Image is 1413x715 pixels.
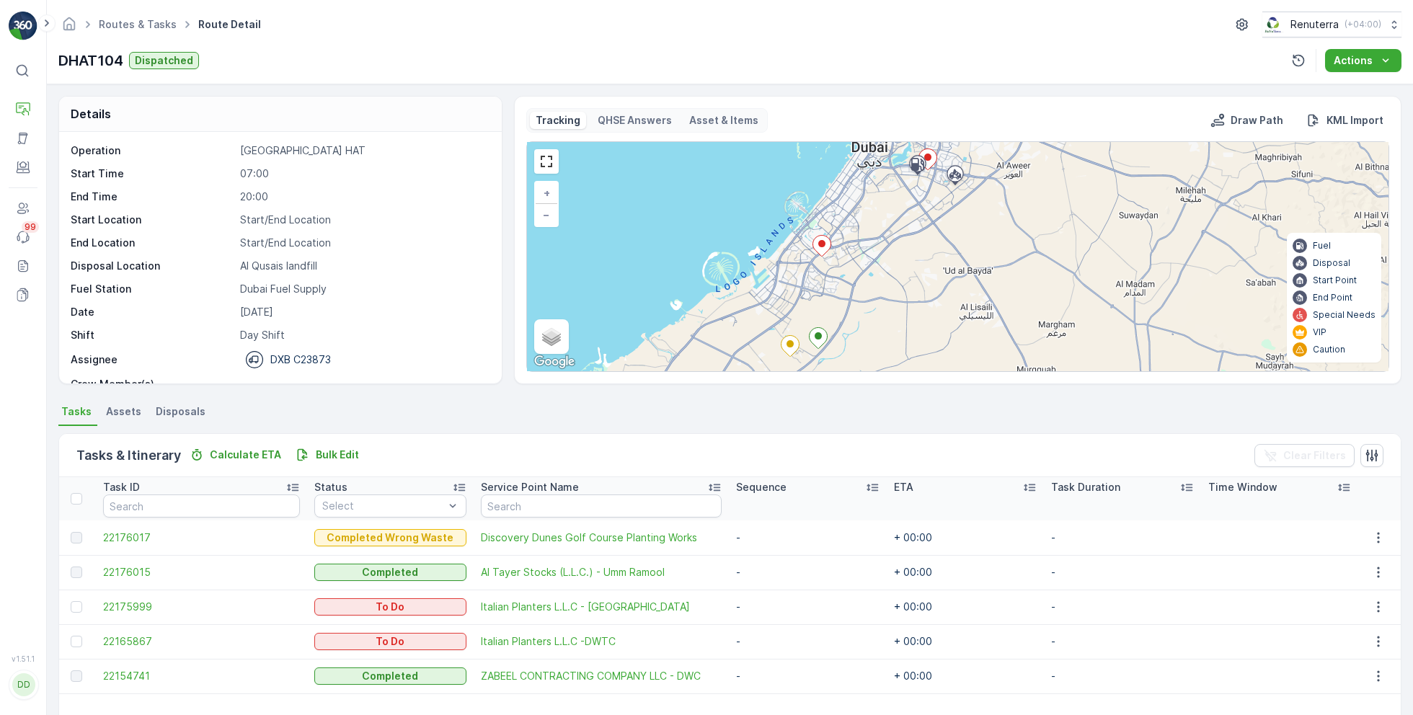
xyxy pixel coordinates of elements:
[481,600,722,614] span: Italian Planters L.L.C - [GEOGRAPHIC_DATA]
[887,590,1044,624] td: + 00:00
[99,18,177,30] a: Routes & Tasks
[1313,327,1326,338] p: VIP
[184,446,287,463] button: Calculate ETA
[71,305,234,319] p: Date
[1301,112,1389,129] button: KML Import
[103,669,299,683] a: 22154741
[536,182,557,204] a: Zoom In
[9,223,37,252] a: 99
[536,151,557,172] a: View Fullscreen
[71,190,234,204] p: End Time
[270,352,331,367] p: DXB C23873
[103,494,299,518] input: Search
[729,659,886,693] td: -
[527,142,1388,371] div: 0
[156,404,205,419] span: Disposals
[61,404,92,419] span: Tasks
[1334,53,1373,68] p: Actions
[544,187,550,199] span: +
[736,480,787,494] p: Sequence
[314,564,466,581] button: Completed
[729,555,886,590] td: -
[887,624,1044,659] td: + 00:00
[1262,12,1401,37] button: Renuterra(+04:00)
[1313,309,1376,321] p: Special Needs
[314,598,466,616] button: To Do
[58,50,123,71] p: DHAT104
[536,113,580,128] p: Tracking
[1254,444,1355,467] button: Clear Filters
[1283,448,1346,463] p: Clear Filters
[71,532,82,543] div: Toggle Row Selected
[71,282,234,296] p: Fuel Station
[71,259,234,273] p: Disposal Location
[887,659,1044,693] td: + 00:00
[1325,49,1401,72] button: Actions
[531,352,578,371] a: Open this area in Google Maps (opens a new window)
[376,600,404,614] p: To Do
[71,601,82,613] div: Toggle Row Selected
[71,328,234,342] p: Shift
[1326,113,1383,128] p: KML Import
[210,448,281,462] p: Calculate ETA
[135,53,193,68] p: Dispatched
[71,143,234,158] p: Operation
[314,480,347,494] p: Status
[1290,17,1339,32] p: Renuterra
[1313,292,1352,303] p: End Point
[1044,555,1201,590] td: -
[322,499,444,513] p: Select
[71,213,234,227] p: Start Location
[240,166,486,181] p: 07:00
[314,529,466,546] button: Completed Wrong Waste
[481,530,722,545] a: Discovery Dunes Golf Course Planting Works
[9,666,37,703] button: DD
[362,669,418,683] p: Completed
[240,259,486,273] p: Al Qusais landfill
[71,236,234,250] p: End Location
[531,352,578,371] img: Google
[106,404,141,419] span: Assets
[61,22,77,34] a: Homepage
[25,221,36,233] p: 99
[240,236,486,250] p: Start/End Location
[536,204,557,226] a: Zoom Out
[543,208,550,221] span: −
[481,600,722,614] a: Italian Planters L.L.C - Dubai Production City
[240,282,486,296] p: Dubai Fuel Supply
[362,565,418,579] p: Completed
[103,565,299,579] a: 22176015
[1345,19,1381,30] p: ( +04:00 )
[71,636,82,647] div: Toggle Row Selected
[729,520,886,555] td: -
[290,446,365,463] button: Bulk Edit
[76,445,181,466] p: Tasks & Itinerary
[1044,659,1201,693] td: -
[103,634,299,649] a: 22165867
[1205,112,1289,129] button: Draw Path
[1313,257,1350,269] p: Disposal
[327,530,453,545] p: Completed Wrong Waste
[9,12,37,40] img: logo
[1208,480,1277,494] p: Time Window
[129,52,199,69] button: Dispatched
[316,448,359,462] p: Bulk Edit
[689,113,758,128] p: Asset & Items
[103,600,299,614] a: 22175999
[71,567,82,578] div: Toggle Row Selected
[71,352,118,367] p: Assignee
[71,670,82,682] div: Toggle Row Selected
[481,494,722,518] input: Search
[1313,275,1357,286] p: Start Point
[1231,113,1283,128] p: Draw Path
[481,669,722,683] a: ZABEEL CONTRACTING COMPANY LLC - DWC
[240,143,486,158] p: [GEOGRAPHIC_DATA] HAT
[314,633,466,650] button: To Do
[481,634,722,649] a: Italian Planters L.L.C -DWTC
